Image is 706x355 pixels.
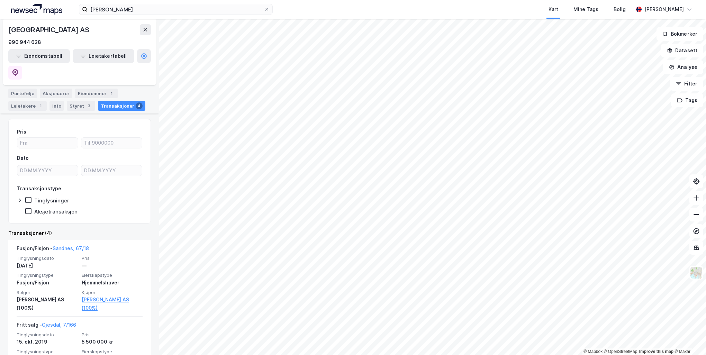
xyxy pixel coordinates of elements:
a: Gjesdal, 7/166 [42,322,76,328]
div: 3 [85,102,92,109]
div: [DATE] [17,262,78,270]
div: Fusjon/Fisjon [17,279,78,287]
div: Mine Tags [573,5,598,13]
span: Tinglysningsdato [17,332,78,338]
div: Aksjonærer [40,89,72,98]
input: Søk på adresse, matrikkel, gårdeiere, leietakere eller personer [88,4,264,15]
div: 15. okt. 2019 [17,338,78,346]
button: Filter [670,77,703,91]
div: 5 500 000 kr [82,338,143,346]
div: 1 [37,102,44,109]
span: Tinglysningstype [17,272,78,278]
div: Kontrollprogram for chat [671,322,706,355]
button: Bokmerker [657,27,703,41]
div: Kart [549,5,558,13]
span: Eierskapstype [82,349,143,355]
div: Aksjetransaksjon [34,208,78,215]
img: Z [690,266,703,279]
button: Eiendomstabell [8,49,70,63]
div: Fritt salg - [17,321,76,332]
button: Leietakertabell [73,49,134,63]
div: [PERSON_NAME] AS (100%) [17,295,78,312]
a: OpenStreetMap [604,349,637,354]
div: 1 [108,90,115,97]
div: Leietakere [8,101,47,111]
div: Eiendommer [75,89,118,98]
div: — [82,262,143,270]
iframe: Chat Widget [671,322,706,355]
button: Analyse [663,60,703,74]
div: Hjemmelshaver [82,279,143,287]
div: Portefølje [8,89,37,98]
button: Tags [671,93,703,107]
div: [GEOGRAPHIC_DATA] AS [8,24,91,35]
img: logo.a4113a55bc3d86da70a041830d287a7e.svg [11,4,62,15]
input: Til 9000000 [81,138,142,148]
div: Dato [17,154,29,162]
span: Pris [82,255,143,261]
a: Sandnes, 67/18 [53,245,89,251]
a: Improve this map [639,349,673,354]
input: DD.MM.YYYY [17,165,78,176]
div: Transaksjoner (4) [8,229,151,237]
span: Kjøper [82,290,143,295]
div: Bolig [614,5,626,13]
span: Selger [17,290,78,295]
div: Styret [67,101,95,111]
span: Eierskapstype [82,272,143,278]
div: 990 944 628 [8,38,41,46]
div: Transaksjoner [98,101,145,111]
div: Info [49,101,64,111]
div: Tinglysninger [34,197,69,204]
button: Datasett [661,44,703,57]
input: Fra [17,138,78,148]
div: Transaksjonstype [17,184,61,193]
div: Pris [17,128,26,136]
span: Tinglysningsdato [17,255,78,261]
a: Mapbox [583,349,603,354]
div: [PERSON_NAME] [644,5,684,13]
a: [PERSON_NAME] AS (100%) [82,295,143,312]
span: Pris [82,332,143,338]
input: DD.MM.YYYY [81,165,142,176]
div: 4 [136,102,143,109]
span: Tinglysningstype [17,349,78,355]
div: Fusjon/Fisjon - [17,244,89,255]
